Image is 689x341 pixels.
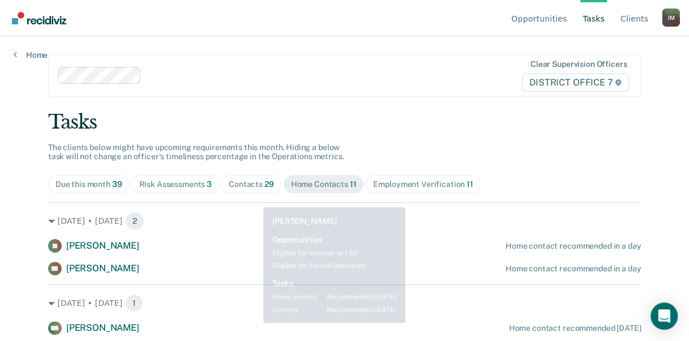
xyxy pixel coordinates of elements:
span: [PERSON_NAME] [66,263,139,274]
div: [DATE] • [DATE] 1 [48,294,641,312]
span: 1 [125,294,143,312]
div: Due this month [55,180,122,189]
div: Clear supervision officers [530,59,627,69]
div: Tasks [48,110,641,134]
span: [PERSON_NAME] [66,322,139,333]
span: 11 [467,180,473,189]
span: 29 [264,180,274,189]
div: Home contact recommended [DATE] [508,323,641,333]
span: 2 [125,212,144,230]
a: Home [14,50,48,60]
span: 3 [207,180,212,189]
div: Contacts [229,180,274,189]
div: Open Intercom Messenger [651,302,678,330]
div: J M [662,8,680,27]
span: DISTRICT OFFICE 7 [522,74,629,92]
span: [PERSON_NAME] [66,240,139,251]
span: 11 [350,180,357,189]
div: Home Contacts [291,180,357,189]
img: Recidiviz [12,12,66,24]
span: The clients below might have upcoming requirements this month. Hiding a below task will not chang... [48,143,344,161]
div: Risk Assessments [139,180,212,189]
div: Employment Verification [373,180,473,189]
div: [DATE] • [DATE] 2 [48,212,641,230]
button: Profile dropdown button [662,8,680,27]
span: 39 [112,180,122,189]
div: Home contact recommended in a day [506,264,641,274]
div: Home contact recommended in a day [506,241,641,251]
